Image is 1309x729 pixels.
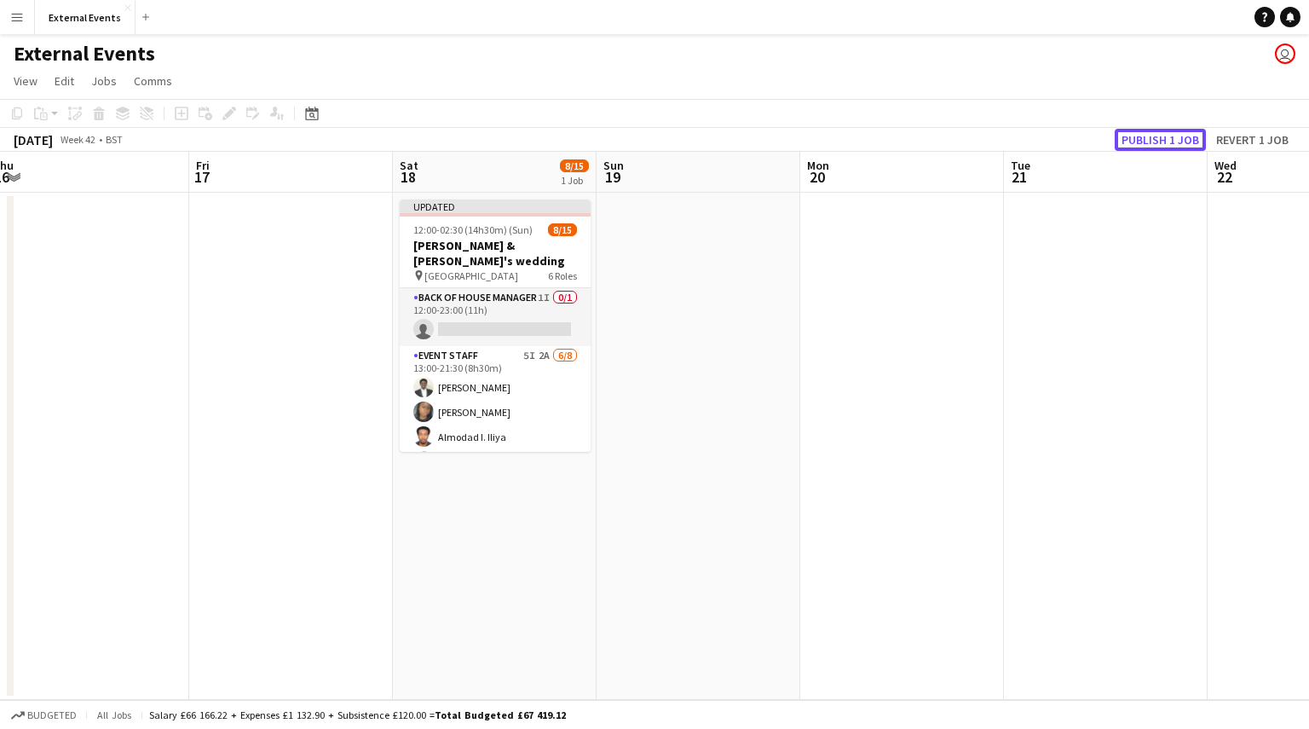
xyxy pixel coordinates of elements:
[435,709,566,721] span: Total Budgeted £67 419.12
[94,709,135,721] span: All jobs
[1209,129,1295,151] button: Revert 1 job
[1275,43,1295,64] app-user-avatar: Events by Camberwell Arms
[548,269,577,282] span: 6 Roles
[56,133,99,146] span: Week 42
[561,174,588,187] div: 1 Job
[134,73,172,89] span: Comms
[27,709,77,721] span: Budgeted
[55,73,74,89] span: Edit
[149,709,566,721] div: Salary £66 166.22 + Expenses £1 132.90 + Subsistence £120.00 =
[1011,158,1030,173] span: Tue
[1212,167,1237,187] span: 22
[14,131,53,148] div: [DATE]
[9,706,79,725] button: Budgeted
[127,70,179,92] a: Comms
[7,70,44,92] a: View
[601,167,624,187] span: 19
[400,200,591,452] app-job-card: Updated12:00-02:30 (14h30m) (Sun)8/15[PERSON_NAME] & [PERSON_NAME]'s wedding [GEOGRAPHIC_DATA]6 R...
[14,41,155,67] h1: External Events
[48,70,81,92] a: Edit
[397,167,418,187] span: 18
[413,223,533,236] span: 12:00-02:30 (14h30m) (Sun)
[424,269,518,282] span: [GEOGRAPHIC_DATA]
[193,167,210,187] span: 17
[400,288,591,346] app-card-role: Back of house manager1I0/112:00-23:00 (11h)
[196,158,210,173] span: Fri
[91,73,117,89] span: Jobs
[400,346,591,582] app-card-role: Event staff5I2A6/813:00-21:30 (8h30m)[PERSON_NAME][PERSON_NAME]Almodad I. Iliya[PERSON_NAME] de [...
[804,167,829,187] span: 20
[1115,129,1206,151] button: Publish 1 job
[35,1,136,34] button: External Events
[807,158,829,173] span: Mon
[400,158,418,173] span: Sat
[400,200,591,213] div: Updated
[1008,167,1030,187] span: 21
[548,223,577,236] span: 8/15
[400,238,591,269] h3: [PERSON_NAME] & [PERSON_NAME]'s wedding
[560,159,589,172] span: 8/15
[84,70,124,92] a: Jobs
[106,133,123,146] div: BST
[603,158,624,173] span: Sun
[1214,158,1237,173] span: Wed
[14,73,37,89] span: View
